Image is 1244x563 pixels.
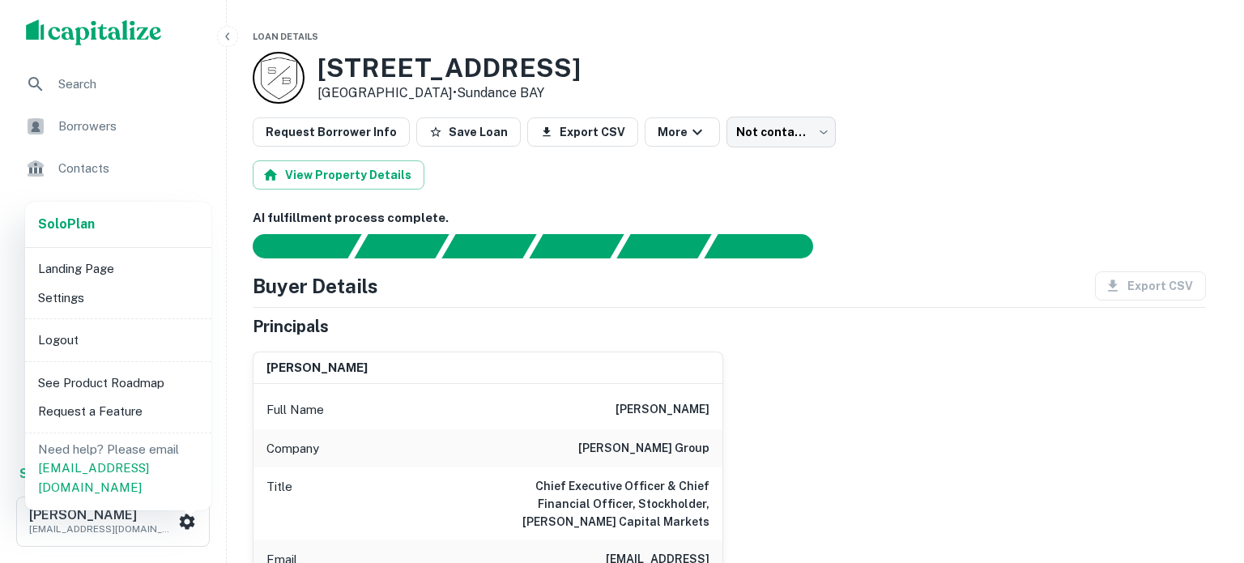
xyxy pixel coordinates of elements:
iframe: Chat Widget [1163,433,1244,511]
li: Logout [32,326,205,355]
a: [EMAIL_ADDRESS][DOMAIN_NAME] [38,461,149,494]
li: See Product Roadmap [32,369,205,398]
a: SoloPlan [38,215,95,234]
li: Settings [32,284,205,313]
strong: Solo Plan [38,216,95,232]
li: Landing Page [32,254,205,284]
p: Need help? Please email [38,440,198,497]
li: Request a Feature [32,397,205,426]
